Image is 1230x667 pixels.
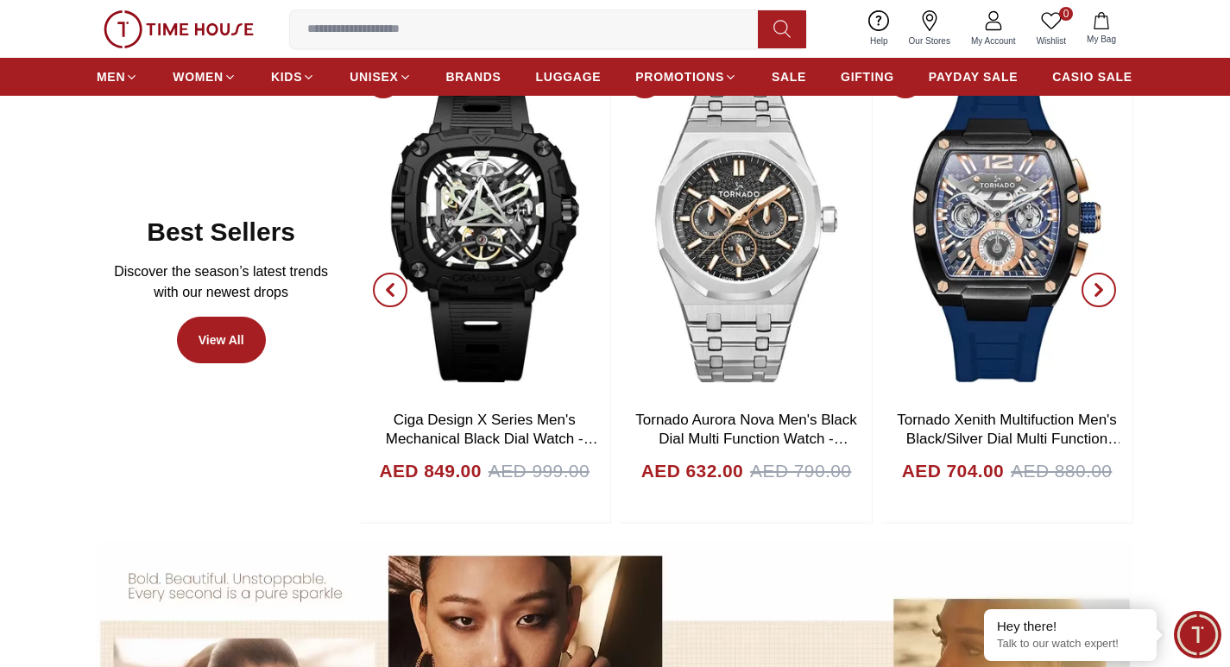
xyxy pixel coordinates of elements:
[635,61,737,92] a: PROMOTIONS
[271,61,315,92] a: KIDS
[772,68,806,85] span: SALE
[386,412,598,466] a: Ciga Design X Series Men's Mechanical Black Dial Watch - X051-BB01- W5B
[1026,7,1076,51] a: 0Wishlist
[271,68,302,85] span: KIDS
[897,412,1122,466] a: Tornado Xenith Multifuction Men's Black/Silver Dial Multi Function Watch - T23105-SSBB
[536,61,602,92] a: LUGGAGE
[863,35,895,47] span: Help
[1174,611,1221,658] div: Chat Widget
[635,68,724,85] span: PROMOTIONS
[997,637,1144,651] p: Talk to our watch expert!
[902,457,1004,485] h4: AED 704.00
[489,457,590,485] span: AED 999.00
[929,61,1018,92] a: PAYDAY SALE
[380,457,482,485] h4: AED 849.00
[173,68,224,85] span: WOMEN
[1030,35,1073,47] span: Wishlist
[635,412,857,466] a: Tornado Aurora Nova Men's Black Dial Multi Function Watch - T23104-SBSBK
[1076,9,1126,49] button: My Bag
[1080,33,1123,46] span: My Bag
[147,217,295,248] h2: Best Sellers
[1052,68,1132,85] span: CASIO SALE
[1011,457,1112,485] span: AED 880.00
[536,68,602,85] span: LUGGAGE
[350,68,398,85] span: UNISEX
[902,35,957,47] span: Our Stores
[104,10,254,48] img: ...
[97,68,125,85] span: MEN
[621,57,872,402] img: Tornado Aurora Nova Men's Black Dial Multi Function Watch - T23104-SBSBK
[359,57,610,402] img: Ciga Design X Series Men's Mechanical Black Dial Watch - X051-BB01- W5B
[772,61,806,92] a: SALE
[1052,61,1132,92] a: CASIO SALE
[446,68,501,85] span: BRANDS
[929,68,1018,85] span: PAYDAY SALE
[640,457,742,485] h4: AED 632.00
[899,7,961,51] a: Our Stores
[841,61,894,92] a: GIFTING
[177,317,266,363] a: View All
[964,35,1023,47] span: My Account
[350,61,411,92] a: UNISEX
[110,261,331,303] p: Discover the season’s latest trends with our newest drops
[841,68,894,85] span: GIFTING
[446,61,501,92] a: BRANDS
[1059,7,1073,21] span: 0
[173,61,237,92] a: WOMEN
[881,57,1132,402] img: Tornado Xenith Multifuction Men's Black/Silver Dial Multi Function Watch - T23105-SSBB
[97,61,138,92] a: MEN
[860,7,899,51] a: Help
[997,618,1144,635] div: Hey there!
[750,457,851,485] span: AED 790.00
